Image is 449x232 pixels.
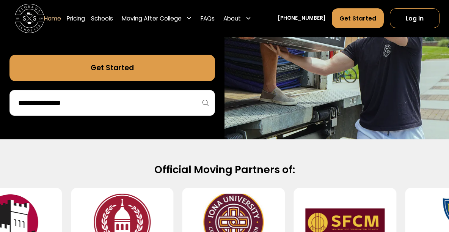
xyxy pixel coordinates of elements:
a: Schools [91,8,113,28]
a: Get Started [9,55,215,81]
a: Log In [390,8,440,28]
a: Get Started [332,8,384,28]
a: Home [44,8,61,28]
div: Moving After College [122,14,182,23]
a: FAQs [201,8,215,28]
h2: Official Moving Partners of: [22,163,427,176]
a: Pricing [67,8,85,28]
div: About [221,8,254,28]
div: About [223,14,241,23]
div: Moving After College [119,8,195,28]
a: [PHONE_NUMBER] [278,14,326,22]
img: Storage Scholars main logo [15,4,44,33]
a: home [15,4,44,33]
